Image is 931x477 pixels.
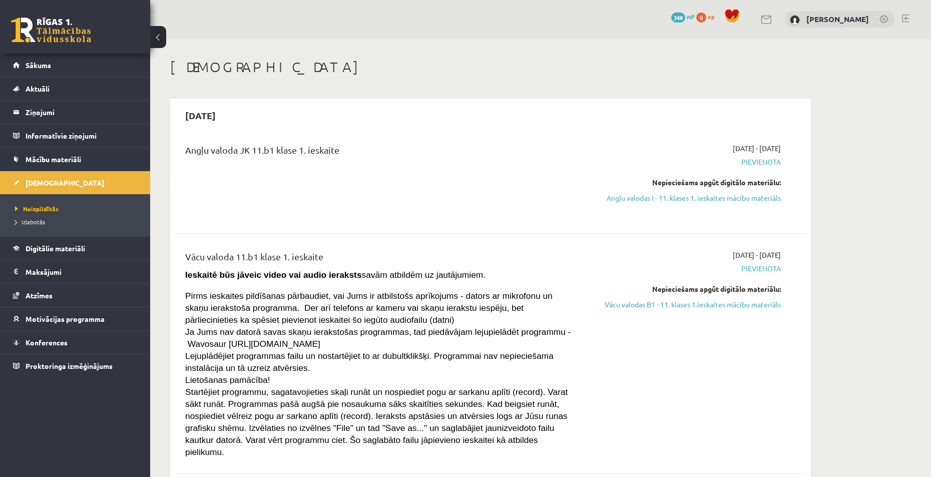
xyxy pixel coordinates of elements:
a: Rīgas 1. Tālmācības vidusskola [11,18,91,43]
span: Proktoringa izmēģinājums [26,361,113,370]
span: Aktuāli [26,84,50,93]
span: Mācību materiāli [26,155,81,164]
span: Lietošanas pamācība! [185,375,270,385]
a: Aktuāli [13,77,138,100]
legend: Ziņojumi [26,101,138,124]
legend: Informatīvie ziņojumi [26,124,138,147]
span: Startējiet programmu, sagatavojieties skaļi runāt un nospiediet pogu ar sarkanu aplīti (record). ... [185,387,568,457]
span: Atzīmes [26,291,53,300]
a: Informatīvie ziņojumi [13,124,138,147]
a: 0 xp [696,13,719,21]
div: Nepieciešams apgūt digitālo materiālu: [592,284,781,294]
a: Maksājumi [13,260,138,283]
span: Konferences [26,338,68,347]
span: Pievienota [592,263,781,274]
span: xp [708,13,714,21]
a: Angļu valodas I - 11. klases 1. ieskaites mācību materiāls [592,193,781,203]
a: [DEMOGRAPHIC_DATA] [13,171,138,194]
span: [DATE] - [DATE] [733,143,781,154]
div: Nepieciešams apgūt digitālo materiālu: [592,177,781,188]
span: Neizpildītās [15,205,59,213]
span: 348 [671,13,685,23]
a: Konferences [13,331,138,354]
span: savām atbildēm uz jautājumiem. [185,270,486,280]
span: Izlabotās [15,218,45,226]
a: Izlabotās [15,217,140,226]
span: Pirms ieskaites pildīšanas pārbaudiet, vai Jums ir atbilstošs aprīkojums - dators ar mikrofonu un... [185,291,553,325]
a: Vācu valodas B1 - 11. klases 1.ieskaites mācību materiāls [592,299,781,310]
a: Mācību materiāli [13,148,138,171]
a: Digitālie materiāli [13,237,138,260]
h1: [DEMOGRAPHIC_DATA] [170,59,811,76]
a: [PERSON_NAME] [806,14,869,24]
a: Proktoringa izmēģinājums [13,354,138,377]
legend: Maksājumi [26,260,138,283]
span: Lejuplādējiet programmas failu un nostartējiet to ar dubultklikšķi. Programmai nav nepieciešama i... [185,351,554,373]
a: Sākums [13,54,138,77]
div: Angļu valoda JK 11.b1 klase 1. ieskaite [185,143,577,162]
h2: [DATE] [175,104,226,127]
span: Pievienota [592,157,781,167]
a: Motivācijas programma [13,307,138,330]
span: 0 [696,13,706,23]
div: Vācu valoda 11.b1 klase 1. ieskaite [185,250,577,268]
span: Digitālie materiāli [26,244,85,253]
span: Motivācijas programma [26,314,105,323]
img: Ivans Jakubancs [790,15,800,25]
strong: Ieskaitē būs jāveic video vai audio ieraksts [185,270,362,280]
a: Atzīmes [13,284,138,307]
a: Ziņojumi [13,101,138,124]
span: Sākums [26,61,51,70]
span: [DATE] - [DATE] [733,250,781,260]
span: [DEMOGRAPHIC_DATA] [26,178,104,187]
a: Neizpildītās [15,204,140,213]
span: mP [687,13,695,21]
a: 348 mP [671,13,695,21]
span: Ja Jums nav datorā savas skaņu ierakstošas programmas, tad piedāvājam lejupielādēt programmu - Wa... [185,327,571,349]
